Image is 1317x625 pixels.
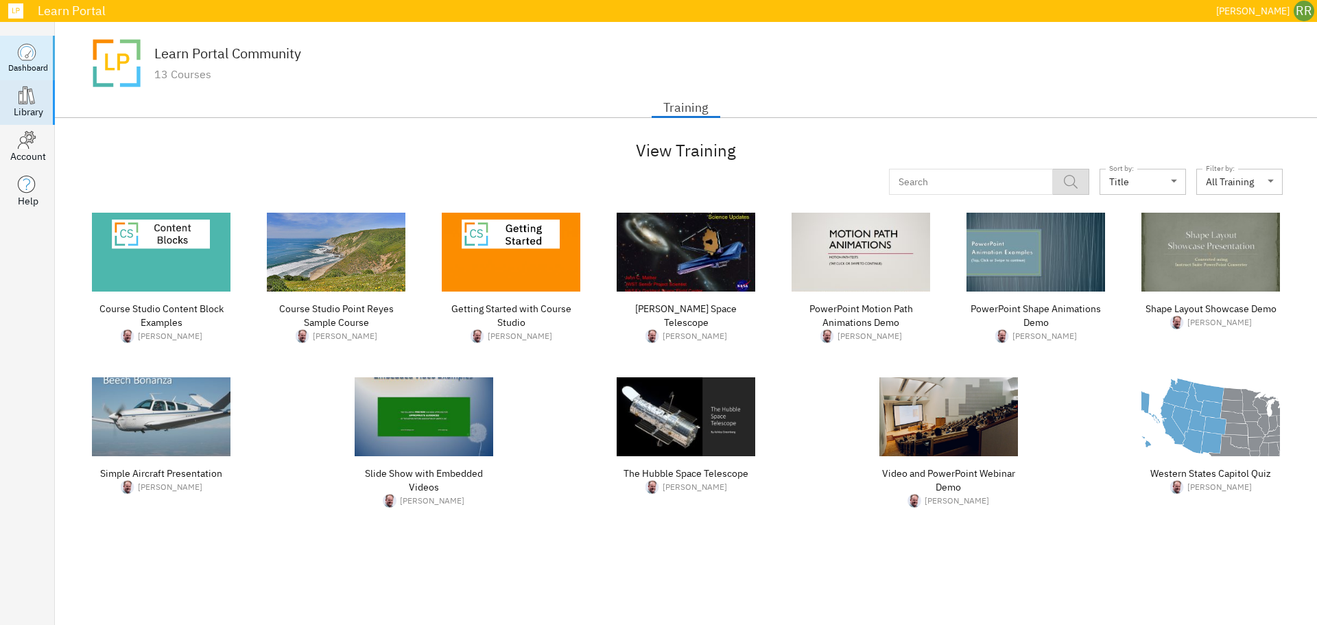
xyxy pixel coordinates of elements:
[792,213,930,292] img: PowerPoint Motion Path Animations Demo preview
[154,46,301,61] div: Learn Portal Community
[138,330,202,342] div: [PERSON_NAME]
[1187,316,1252,328] div: [PERSON_NAME]
[154,68,301,80] div: 13 Courses
[92,467,230,480] div: Simple Aircraft Presentation
[925,495,989,506] div: [PERSON_NAME]
[1109,176,1129,188] div: Title
[617,467,755,480] div: The Hubble Space Telescope
[89,36,144,91] img: avatar
[8,62,48,73] div: Dashboard
[471,329,484,343] img: avatar
[1294,1,1314,21] div: RR
[14,105,43,119] div: Library
[18,194,38,208] div: Help
[121,329,134,343] img: avatar
[645,480,659,494] img: avatar
[889,169,1038,195] input: Search
[1206,176,1254,188] div: All Training
[1196,176,1283,188] div: All Training
[488,330,552,342] div: [PERSON_NAME]
[663,481,727,493] div: [PERSON_NAME]
[966,213,1105,292] img: PowerPoint Shape Animations Demo preview
[995,329,1009,343] img: avatar
[400,495,464,506] div: [PERSON_NAME]
[663,330,727,342] div: [PERSON_NAME]
[966,302,1105,329] div: PowerPoint Shape Animations Demo
[1012,330,1077,342] div: [PERSON_NAME]
[879,377,1018,456] img: Video and PowerPoint Webinar Demo preview
[138,481,202,493] div: [PERSON_NAME]
[383,494,396,508] img: avatar
[1216,3,1290,20] div: [PERSON_NAME]
[267,302,405,329] div: Course Studio Point Reyes Sample Course
[89,139,1283,162] div: View Training
[121,480,134,494] img: avatar
[1170,480,1184,494] img: avatar
[1100,176,1186,188] div: Title
[31,5,1211,17] div: Learn Portal
[907,494,921,508] img: avatar
[10,150,46,163] div: Account
[792,302,930,329] div: PowerPoint Motion Path Animations Demo
[442,213,580,292] img: Getting Started with Course Studio preview
[1141,467,1280,480] div: Western States Capitol Quiz
[1141,377,1280,456] img: Western States Capitol Quiz preview
[313,330,377,342] div: [PERSON_NAME]
[879,467,1018,494] div: Video and PowerPoint Webinar Demo
[617,302,755,329] div: [PERSON_NAME] Space Telescope
[1187,481,1252,493] div: [PERSON_NAME]
[660,97,712,119] span: Training
[355,467,493,494] div: Slide Show with Embedded Videos
[838,330,902,342] div: [PERSON_NAME]
[1170,316,1184,329] img: avatar
[296,329,309,343] img: avatar
[1141,213,1280,292] img: Shape Layout Showcase Demo preview
[1141,302,1280,316] div: Shape Layout Showcase Demo
[92,302,230,329] div: Course Studio Content Block Examples
[617,213,755,292] img: James Webb Space Telescope preview
[645,329,659,343] img: avatar
[820,329,834,343] img: avatar
[267,213,405,292] img: Course Studio Point Reyes Sample Course preview
[92,213,230,292] img: Course Studio Content Block Examples preview
[355,377,493,456] img: Slide Show with Embedded Videos preview
[92,377,230,456] img: Simple Aircraft Presentation preview
[617,377,755,456] img: The Hubble Space Telescope preview
[442,302,580,329] div: Getting Started with Course Studio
